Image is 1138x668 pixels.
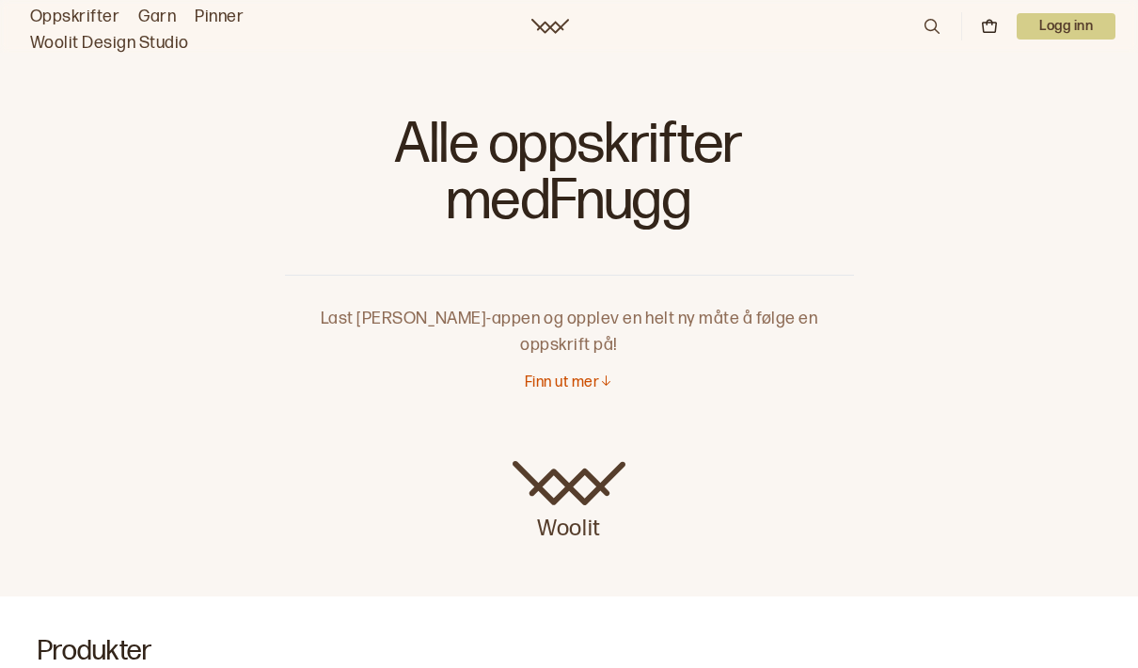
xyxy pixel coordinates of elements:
[138,4,176,30] a: Garn
[1017,13,1115,40] p: Logg inn
[513,506,625,544] p: Woolit
[195,4,244,30] a: Pinner
[285,276,854,358] p: Last [PERSON_NAME]-appen og opplev en helt ny måte å følge en oppskrift på!
[525,374,599,393] p: Finn ut mer
[513,461,625,506] img: Woolit
[531,19,569,34] a: Woolit
[1017,13,1115,40] button: User dropdown
[30,4,119,30] a: Oppskrifter
[513,461,625,544] a: Woolit
[525,374,613,393] button: Finn ut mer
[30,30,189,56] a: Woolit Design Studio
[285,113,854,245] h1: Alle oppskrifter med Fnugg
